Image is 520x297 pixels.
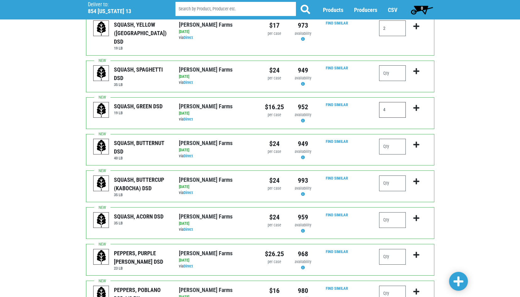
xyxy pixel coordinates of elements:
[265,31,284,37] div: per case
[179,116,255,122] div: via
[326,213,348,217] a: Find Similar
[293,65,313,75] div: 949
[265,20,284,30] div: $17
[293,249,313,259] div: 968
[114,82,169,87] h6: 35 LB
[379,139,406,154] input: Qty
[179,80,255,86] div: via
[175,2,296,16] input: Search by Product, Producer etc.
[184,190,193,195] a: Direct
[293,212,313,222] div: 959
[379,102,406,118] input: Qty
[88,2,159,8] p: Deliver to:
[179,103,233,110] a: [PERSON_NAME] Farms
[179,66,233,73] a: [PERSON_NAME] Farms
[94,66,109,81] img: placeholder-variety-43d6402dacf2d531de610a020419775a.svg
[179,176,233,183] a: [PERSON_NAME] Farms
[114,139,169,156] div: SQUASH, BUTTERNUT DSD
[265,102,284,112] div: $16.25
[293,175,313,186] div: 993
[295,223,311,227] span: availability
[379,20,406,36] input: Qty
[265,286,284,296] div: $16
[265,259,284,265] div: per case
[265,212,284,222] div: $24
[265,249,284,259] div: $26.25
[179,257,255,263] div: [DATE]
[94,21,109,36] img: placeholder-variety-43d6402dacf2d531de610a020419775a.svg
[114,65,169,82] div: SQUASH, SPAGHETTI DSD
[179,74,255,80] div: [DATE]
[179,140,233,146] a: [PERSON_NAME] Farms
[184,264,193,268] a: Direct
[408,3,436,16] a: 0
[293,139,313,149] div: 949
[179,263,255,269] div: via
[265,175,284,186] div: $24
[295,149,311,154] span: availability
[323,7,343,13] a: Products
[114,249,169,266] div: PEPPERS, PURPLE [PERSON_NAME] DSD
[293,102,313,112] div: 952
[114,266,169,271] h6: 23 LB
[379,175,406,191] input: Qty
[326,286,348,291] a: Find Similar
[114,46,169,51] h6: 19 LB
[295,76,311,80] span: availability
[179,250,233,256] a: [PERSON_NAME] Farms
[184,80,193,85] a: Direct
[326,66,348,70] a: Find Similar
[295,31,311,36] span: availability
[179,287,233,293] a: [PERSON_NAME] Farms
[388,7,397,13] a: CSV
[265,65,284,75] div: $24
[114,212,164,221] div: SQUASH, ACORN DSD
[114,20,169,46] div: SQUASH, YELLOW ([GEOGRAPHIC_DATA]) DSD
[295,186,311,191] span: availability
[88,8,159,15] h5: 854 [US_STATE] 13
[179,227,255,233] div: via
[326,102,348,107] a: Find Similar
[265,139,284,149] div: $24
[94,213,109,228] img: placeholder-variety-43d6402dacf2d531de610a020419775a.svg
[114,102,163,111] div: SQUASH, GREEN DSD
[114,175,169,192] div: SQUASH, BUTTERCUP (KABOCHA) DSD
[179,213,233,220] a: [PERSON_NAME] Farms
[379,65,406,81] input: Qty
[326,139,348,144] a: Find Similar
[421,6,423,11] span: 0
[114,111,163,115] h6: 19 LB
[179,21,233,28] a: [PERSON_NAME] Farms
[94,176,109,192] img: placeholder-variety-43d6402dacf2d531de610a020419775a.svg
[379,249,406,265] input: Qty
[265,186,284,192] div: per case
[94,102,109,118] img: placeholder-variety-43d6402dacf2d531de610a020419775a.svg
[114,221,164,225] h6: 35 LB
[293,286,313,296] div: 980
[326,176,348,181] a: Find Similar
[114,192,169,197] h6: 35 LB
[179,184,255,190] div: [DATE]
[179,147,255,153] div: [DATE]
[114,156,169,160] h6: 40 LB
[326,249,348,254] a: Find Similar
[179,111,255,116] div: [DATE]
[265,75,284,81] div: per case
[265,222,284,228] div: per case
[94,139,109,155] img: placeholder-variety-43d6402dacf2d531de610a020419775a.svg
[354,7,377,13] a: Producers
[184,227,193,232] a: Direct
[293,20,313,30] div: 973
[184,154,193,158] a: Direct
[179,29,255,35] div: [DATE]
[179,35,255,41] div: via
[179,221,255,227] div: [DATE]
[265,112,284,118] div: per case
[179,190,255,196] div: via
[184,117,193,121] a: Direct
[94,249,109,265] img: placeholder-variety-43d6402dacf2d531de610a020419775a.svg
[379,212,406,228] input: Qty
[326,21,348,25] a: Find Similar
